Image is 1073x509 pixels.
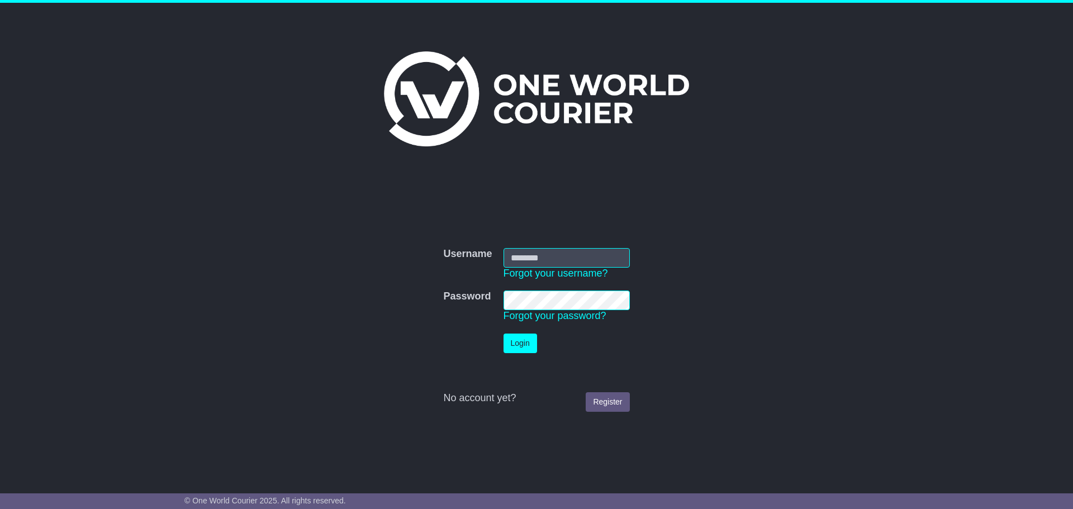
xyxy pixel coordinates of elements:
div: No account yet? [443,392,629,405]
img: One World [384,51,689,146]
label: Password [443,291,491,303]
a: Forgot your password? [504,310,606,321]
label: Username [443,248,492,260]
button: Login [504,334,537,353]
span: © One World Courier 2025. All rights reserved. [184,496,346,505]
a: Forgot your username? [504,268,608,279]
a: Register [586,392,629,412]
